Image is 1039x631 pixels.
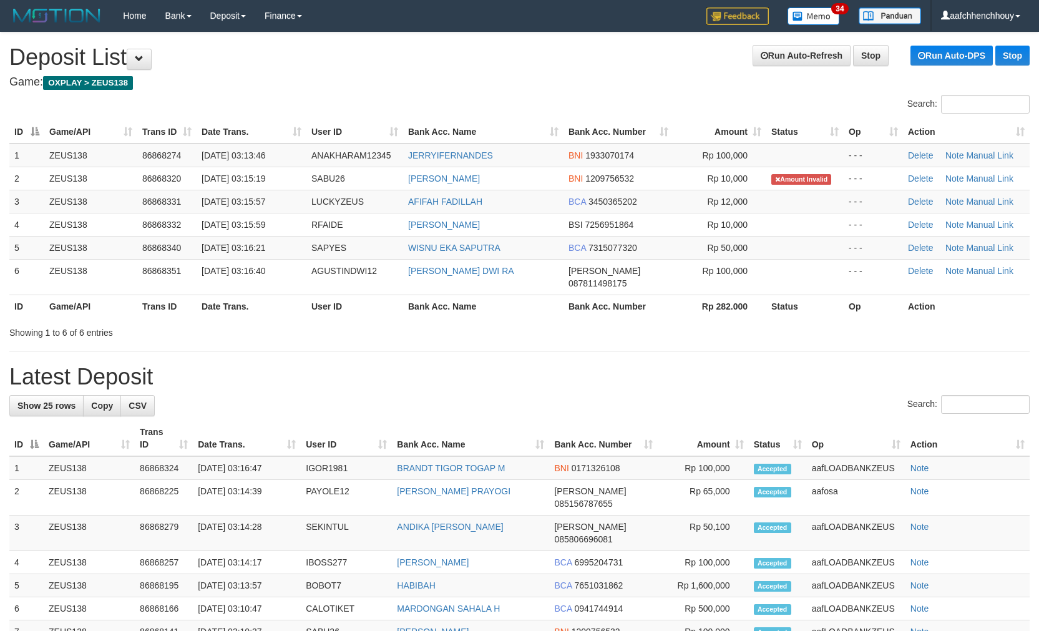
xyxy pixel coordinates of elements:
img: Feedback.jpg [706,7,769,25]
th: Op [844,295,903,318]
th: Game/API: activate to sort column ascending [44,120,137,144]
td: SEKINTUL [301,516,392,551]
h1: Latest Deposit [9,364,1030,389]
td: IBOSS277 [301,551,392,574]
th: Rp 282.000 [673,295,766,318]
span: Copy 3450365202 to clipboard [588,197,637,207]
a: [PERSON_NAME] [408,220,480,230]
a: Note [945,220,964,230]
span: Copy 0941744914 to clipboard [574,604,623,614]
td: IGOR1981 [301,456,392,480]
input: Search: [941,95,1030,114]
td: ZEUS138 [44,480,135,516]
td: 4 [9,551,44,574]
td: [DATE] 03:13:57 [193,574,301,597]
label: Search: [907,395,1030,414]
span: BNI [568,150,583,160]
a: Delete [908,174,933,183]
span: SAPYES [311,243,346,253]
th: Bank Acc. Name: activate to sort column ascending [392,421,549,456]
a: WISNU EKA SAPUTRA [408,243,500,253]
th: ID: activate to sort column descending [9,120,44,144]
img: panduan.png [859,7,921,24]
span: [DATE] 03:16:40 [202,266,265,276]
th: Action [903,295,1030,318]
a: Stop [853,45,889,66]
span: OXPLAY > ZEUS138 [43,76,133,90]
td: Rp 1,600,000 [658,574,749,597]
span: Accepted [754,604,791,615]
td: BOBOT7 [301,574,392,597]
a: Note [910,486,929,496]
a: Note [945,150,964,160]
td: 6 [9,259,44,295]
th: Trans ID [137,295,197,318]
a: Note [910,580,929,590]
td: aafLOADBANKZEUS [807,574,905,597]
a: Note [945,174,964,183]
img: Button%20Memo.svg [788,7,840,25]
span: Accepted [754,558,791,569]
td: ZEUS138 [44,259,137,295]
span: 86868274 [142,150,181,160]
th: Trans ID: activate to sort column ascending [135,421,193,456]
span: BSI [568,220,583,230]
a: Note [945,243,964,253]
span: BNI [568,174,583,183]
span: 34 [831,3,848,14]
span: Copy [91,401,113,411]
a: ANDIKA [PERSON_NAME] [397,522,503,532]
span: [PERSON_NAME] [554,486,626,496]
span: Show 25 rows [17,401,76,411]
td: - - - [844,190,903,213]
span: Rp 10,000 [707,174,748,183]
td: ZEUS138 [44,236,137,259]
label: Search: [907,95,1030,114]
th: Amount: activate to sort column ascending [673,120,766,144]
th: Action: activate to sort column ascending [905,421,1030,456]
td: PAYOLE12 [301,480,392,516]
span: 86868331 [142,197,181,207]
input: Search: [941,395,1030,414]
span: Copy 6995204731 to clipboard [574,557,623,567]
span: RFAIDE [311,220,343,230]
a: Manual Link [966,220,1013,230]
th: Bank Acc. Number: activate to sort column ascending [549,421,657,456]
a: HABIBAH [397,580,435,590]
span: Copy 7651031862 to clipboard [574,580,623,590]
td: [DATE] 03:16:47 [193,456,301,480]
td: 2 [9,167,44,190]
a: Delete [908,243,933,253]
td: 2 [9,480,44,516]
td: - - - [844,236,903,259]
span: [DATE] 03:15:19 [202,174,265,183]
td: 86868195 [135,574,193,597]
th: User ID: activate to sort column ascending [306,120,403,144]
th: Date Trans.: activate to sort column ascending [193,421,301,456]
span: SABU26 [311,174,345,183]
span: [DATE] 03:13:46 [202,150,265,160]
span: Rp 50,000 [707,243,748,253]
td: 5 [9,574,44,597]
td: Rp 500,000 [658,597,749,620]
span: 86868340 [142,243,181,253]
td: 86868225 [135,480,193,516]
span: BCA [554,557,572,567]
th: Trans ID: activate to sort column ascending [137,120,197,144]
a: BRANDT TIGOR TOGAP M [397,463,505,473]
td: 86868324 [135,456,193,480]
span: 86868332 [142,220,181,230]
th: Amount: activate to sort column ascending [658,421,749,456]
span: Accepted [754,581,791,592]
a: Manual Link [966,266,1013,276]
th: ID: activate to sort column descending [9,421,44,456]
td: 3 [9,190,44,213]
th: Bank Acc. Name: activate to sort column ascending [403,120,563,144]
a: [PERSON_NAME] PRAYOGI [397,486,510,496]
span: CSV [129,401,147,411]
span: [DATE] 03:15:59 [202,220,265,230]
th: Bank Acc. Name [403,295,563,318]
a: [PERSON_NAME] [397,557,469,567]
td: Rp 100,000 [658,551,749,574]
span: Copy 7315077320 to clipboard [588,243,637,253]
